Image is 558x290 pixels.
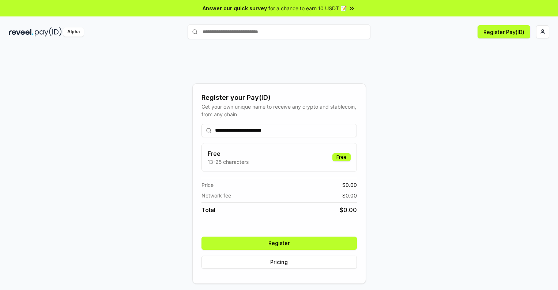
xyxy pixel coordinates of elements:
[342,181,357,189] span: $ 0.00
[203,4,267,12] span: Answer our quick survey
[332,153,351,161] div: Free
[201,256,357,269] button: Pricing
[201,181,214,189] span: Price
[478,25,530,38] button: Register Pay(ID)
[35,27,62,37] img: pay_id
[201,103,357,118] div: Get your own unique name to receive any crypto and stablecoin, from any chain
[201,206,215,214] span: Total
[201,93,357,103] div: Register your Pay(ID)
[63,27,84,37] div: Alpha
[201,237,357,250] button: Register
[340,206,357,214] span: $ 0.00
[208,158,249,166] p: 13-25 characters
[9,27,33,37] img: reveel_dark
[201,192,231,199] span: Network fee
[208,149,249,158] h3: Free
[268,4,347,12] span: for a chance to earn 10 USDT 📝
[342,192,357,199] span: $ 0.00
